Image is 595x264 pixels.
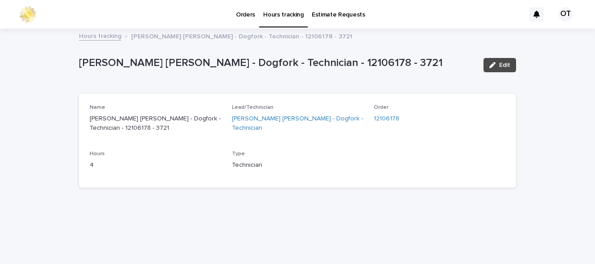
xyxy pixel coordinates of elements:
span: Order [374,105,388,110]
button: Edit [483,58,516,72]
p: [PERSON_NAME] [PERSON_NAME] - Dogfork - Technician - 12106178 - 3721 [90,114,221,133]
p: [PERSON_NAME] [PERSON_NAME] - Dogfork - Technician - 12106178 - 3721 [131,31,352,41]
p: [PERSON_NAME] [PERSON_NAME] - Dogfork - Technician - 12106178 - 3721 [79,57,476,70]
span: Type [232,151,245,157]
span: Hours [90,151,105,157]
p: 4 [90,161,221,170]
a: 12106178 [374,114,399,124]
span: Lead/Technician [232,105,273,110]
span: Edit [499,62,510,68]
span: Name [90,105,105,110]
a: [PERSON_NAME] [PERSON_NAME] - Dogfork - Technician [232,114,364,133]
div: OT [558,7,573,21]
a: Hours tracking [79,30,121,41]
p: Technician [232,161,364,170]
img: 0ffKfDbyRa2Iv8hnaAqg [18,5,37,23]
